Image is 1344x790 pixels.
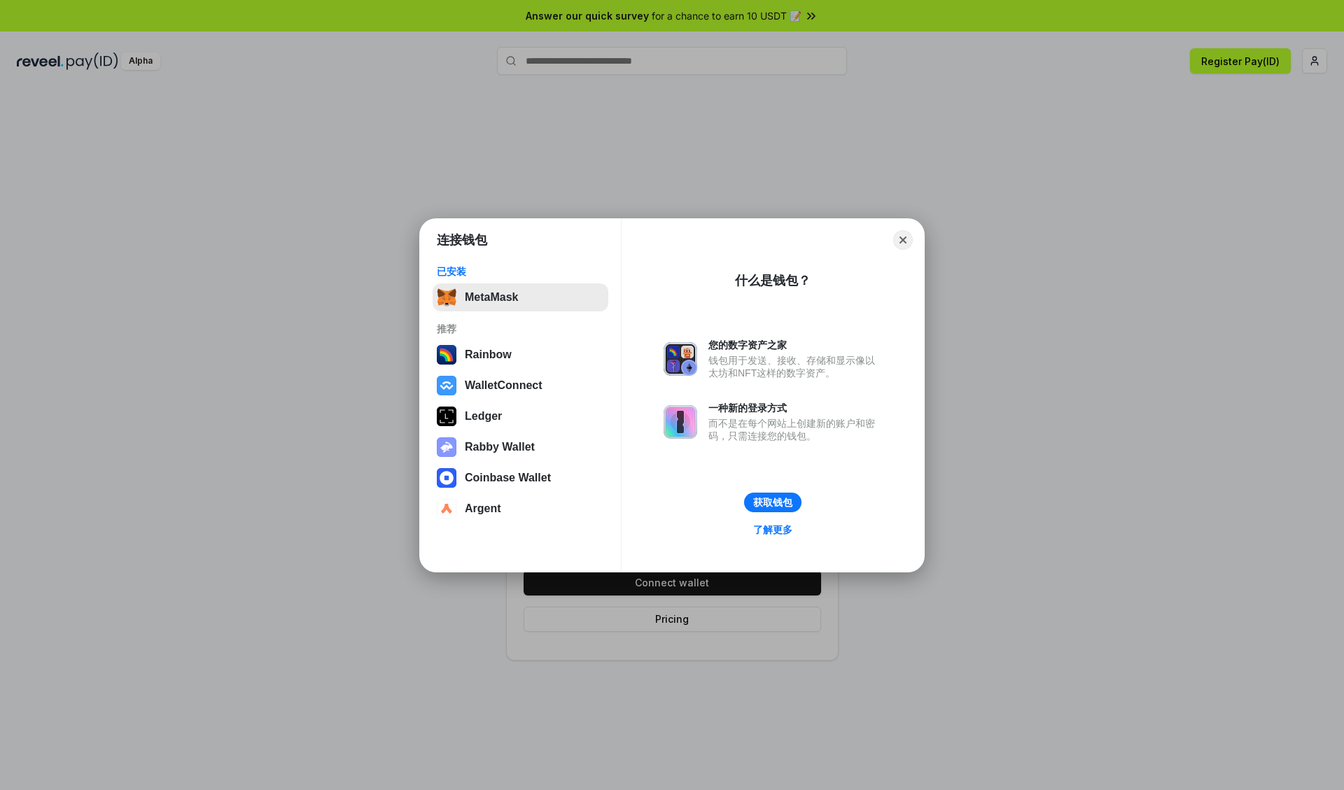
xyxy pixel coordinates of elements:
[465,441,535,453] div: Rabby Wallet
[708,354,882,379] div: 钱包用于发送、接收、存储和显示像以太坊和NFT这样的数字资产。
[708,339,882,351] div: 您的数字资产之家
[664,405,697,439] img: svg+xml,%3Csvg%20xmlns%3D%22http%3A%2F%2Fwww.w3.org%2F2000%2Fsvg%22%20fill%3D%22none%22%20viewBox...
[744,493,801,512] button: 获取钱包
[433,341,608,369] button: Rainbow
[465,291,518,304] div: MetaMask
[437,468,456,488] img: svg+xml,%3Csvg%20width%3D%2228%22%20height%3D%2228%22%20viewBox%3D%220%200%2028%2028%22%20fill%3D...
[437,345,456,365] img: svg+xml,%3Csvg%20width%3D%22120%22%20height%3D%22120%22%20viewBox%3D%220%200%20120%20120%22%20fil...
[465,502,501,515] div: Argent
[433,402,608,430] button: Ledger
[893,230,913,250] button: Close
[465,348,512,361] div: Rainbow
[465,472,551,484] div: Coinbase Wallet
[437,265,604,278] div: 已安装
[664,342,697,376] img: svg+xml,%3Csvg%20xmlns%3D%22http%3A%2F%2Fwww.w3.org%2F2000%2Fsvg%22%20fill%3D%22none%22%20viewBox...
[753,496,792,509] div: 获取钱包
[708,402,882,414] div: 一种新的登录方式
[753,523,792,536] div: 了解更多
[745,521,801,539] a: 了解更多
[437,499,456,519] img: svg+xml,%3Csvg%20width%3D%2228%22%20height%3D%2228%22%20viewBox%3D%220%200%2028%2028%22%20fill%3D...
[437,232,487,248] h1: 连接钱包
[433,283,608,311] button: MetaMask
[437,288,456,307] img: svg+xml,%3Csvg%20fill%3D%22none%22%20height%3D%2233%22%20viewBox%3D%220%200%2035%2033%22%20width%...
[708,417,882,442] div: 而不是在每个网站上创建新的账户和密码，只需连接您的钱包。
[437,323,604,335] div: 推荐
[735,272,811,289] div: 什么是钱包？
[465,379,542,392] div: WalletConnect
[433,495,608,523] button: Argent
[465,410,502,423] div: Ledger
[433,464,608,492] button: Coinbase Wallet
[437,437,456,457] img: svg+xml,%3Csvg%20xmlns%3D%22http%3A%2F%2Fwww.w3.org%2F2000%2Fsvg%22%20fill%3D%22none%22%20viewBox...
[437,376,456,395] img: svg+xml,%3Csvg%20width%3D%2228%22%20height%3D%2228%22%20viewBox%3D%220%200%2028%2028%22%20fill%3D...
[437,407,456,426] img: svg+xml,%3Csvg%20xmlns%3D%22http%3A%2F%2Fwww.w3.org%2F2000%2Fsvg%22%20width%3D%2228%22%20height%3...
[433,372,608,400] button: WalletConnect
[433,433,608,461] button: Rabby Wallet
